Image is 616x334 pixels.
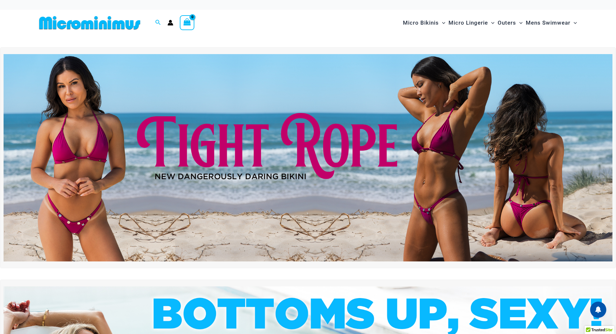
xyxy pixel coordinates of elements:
a: Account icon link [168,20,173,26]
span: Menu Toggle [488,15,494,31]
span: Mens Swimwear [526,15,570,31]
span: Menu Toggle [439,15,445,31]
span: Micro Bikinis [403,15,439,31]
img: MM SHOP LOGO FLAT [37,16,143,30]
a: OutersMenu ToggleMenu Toggle [496,13,524,33]
nav: Site Navigation [400,12,580,34]
img: Tight Rope Pink Bikini [4,54,612,261]
span: Micro Lingerie [448,15,488,31]
a: Micro LingerieMenu ToggleMenu Toggle [447,13,496,33]
span: Outers [498,15,516,31]
span: Menu Toggle [516,15,523,31]
a: Micro BikinisMenu ToggleMenu Toggle [401,13,447,33]
a: Search icon link [155,19,161,27]
a: Mens SwimwearMenu ToggleMenu Toggle [524,13,578,33]
span: Menu Toggle [570,15,577,31]
a: View Shopping Cart, empty [180,15,195,30]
